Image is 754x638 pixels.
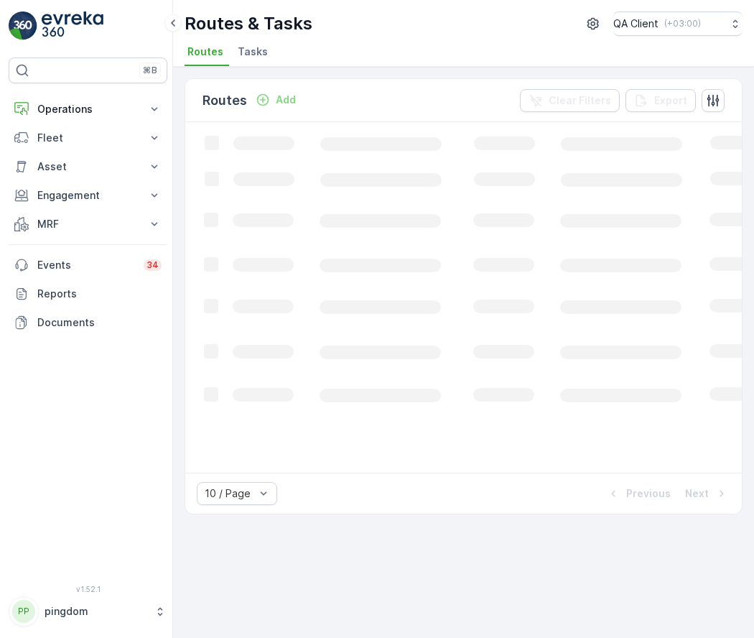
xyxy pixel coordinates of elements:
span: Tasks [238,45,268,59]
p: ( +03:00 ) [664,18,701,29]
button: Engagement [9,181,167,210]
p: Export [654,93,687,108]
p: Routes & Tasks [185,12,312,35]
p: Add [276,93,296,107]
button: PPpingdom [9,596,167,627]
button: Asset [9,152,167,181]
button: Fleet [9,124,167,152]
p: Clear Filters [549,93,611,108]
div: PP [12,600,35,623]
a: Documents [9,308,167,337]
a: Events34 [9,251,167,279]
p: Engagement [37,188,139,203]
button: Next [684,485,730,502]
p: Reports [37,287,162,301]
button: Clear Filters [520,89,620,112]
p: 34 [146,259,159,271]
button: Export [625,89,696,112]
p: pingdom [45,604,147,619]
button: QA Client(+03:00) [613,11,743,36]
button: Add [250,91,302,108]
img: logo_light-DOdMpM7g.png [42,11,103,40]
p: Operations [37,102,139,116]
button: Previous [605,485,672,502]
p: Routes [203,91,247,111]
p: Fleet [37,131,139,145]
p: Documents [37,315,162,330]
button: Operations [9,95,167,124]
p: Previous [626,486,671,501]
p: MRF [37,217,139,231]
p: Events [37,258,135,272]
button: MRF [9,210,167,239]
p: Next [685,486,709,501]
p: ⌘B [143,65,157,76]
span: Routes [187,45,223,59]
a: Reports [9,279,167,308]
span: v 1.52.1 [9,585,167,593]
p: QA Client [613,17,658,31]
img: logo [9,11,37,40]
p: Asset [37,159,139,174]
